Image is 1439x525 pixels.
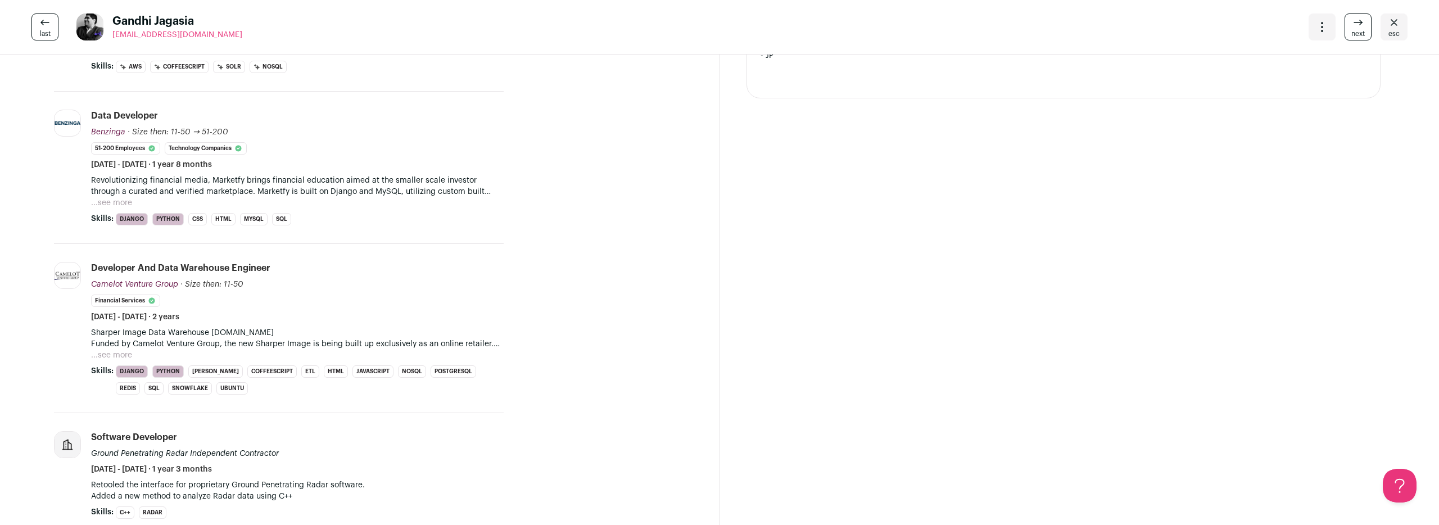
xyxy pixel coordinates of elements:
[91,327,504,350] p: Sharper Image Data Warehouse [DOMAIN_NAME] Funded by Camelot Venture Group, the new Sharper Image...
[55,121,80,125] img: 7c27c711d52c8a7f6334b3f3526ffb4e3a88245fcaae76ddf02cdd240509f803.png
[91,450,279,458] span: Ground Penetrating Radar Independent Contractor
[116,506,134,519] li: C++
[31,13,58,40] a: last
[112,13,242,29] span: Gandhi Jagasia
[91,431,177,443] div: Software Developer
[91,262,270,274] div: Developer and Data Warehouse Engineer
[91,311,179,323] span: [DATE] - [DATE] · 2 years
[761,50,1366,61] div: - JP
[128,128,228,136] span: · Size then: 11-50 → 51-200
[91,365,114,377] span: Skills:
[152,213,184,225] li: Python
[91,159,212,170] span: [DATE] - [DATE] · 1 year 8 months
[272,213,291,225] li: SQL
[431,365,476,378] li: PostgreSQL
[352,365,393,378] li: JavaScript
[116,382,140,395] li: Redis
[188,365,243,378] li: [PERSON_NAME]
[91,350,132,361] button: ...see more
[55,271,80,280] img: a7195534d5e2c3dc38cbd95753d1e4a9119c800404a25f12e95fcd49dd390857.jpg
[180,280,243,288] span: · Size then: 11-50
[247,365,297,378] li: CoffeeScript
[398,365,426,378] li: NoSQL
[324,365,348,378] li: HTML
[250,61,287,73] li: NoSQL
[1309,13,1336,40] button: Open dropdown
[1345,13,1372,40] a: next
[165,142,247,155] li: Technology Companies
[55,432,80,458] img: company-logo-placeholder-414d4e2ec0e2ddebbe968bf319fdfe5acfe0c9b87f798d344e800bc9a89632a0.png
[112,31,242,39] span: [EMAIL_ADDRESS][DOMAIN_NAME]
[213,61,245,73] li: Solr
[1381,13,1408,40] a: Close
[211,213,236,225] li: HTML
[112,29,242,40] a: [EMAIL_ADDRESS][DOMAIN_NAME]
[91,295,160,307] li: Financial Services
[91,280,178,288] span: Camelot Venture Group
[1388,29,1400,38] span: esc
[1351,29,1365,38] span: next
[240,213,268,225] li: MySQL
[91,128,125,136] span: Benzinga
[144,382,164,395] li: SQL
[91,479,504,502] p: Retooled the interface for proprietary Ground Penetrating Radar software. Added a new method to a...
[116,61,146,73] li: AWS
[152,365,184,378] li: Python
[40,29,51,38] span: last
[91,61,114,72] span: Skills:
[76,13,103,40] img: 64bba13a138e4fcc170bc5ffadb3320d43e47215525353c32a7d7fb84907ab51.jpg
[116,365,148,378] li: Django
[91,175,504,197] p: Revolutionizing financial media, Marketfy brings financial education aimed at the smaller scale i...
[116,213,148,225] li: Django
[91,197,132,209] button: ...see more
[216,382,248,395] li: Ubuntu
[150,61,209,73] li: CoffeeScript
[91,464,212,475] span: [DATE] - [DATE] · 1 year 3 months
[91,213,114,224] span: Skills:
[91,142,160,155] li: 51-200 employees
[139,506,166,519] li: Radar
[1383,469,1417,503] iframe: Help Scout Beacon - Open
[168,382,212,395] li: Snowflake
[91,506,114,518] span: Skills:
[188,213,207,225] li: CSS
[301,365,319,378] li: ETL
[91,110,158,122] div: Data Developer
